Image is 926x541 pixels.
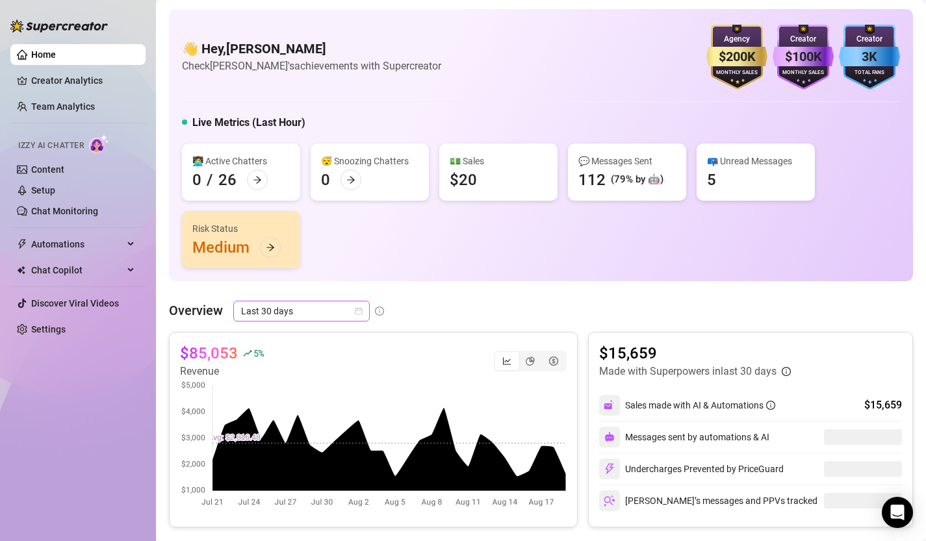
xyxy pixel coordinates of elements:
[882,497,913,528] div: Open Intercom Messenger
[17,266,25,275] img: Chat Copilot
[192,221,290,236] div: Risk Status
[18,140,84,152] span: Izzy AI Chatter
[706,69,767,77] div: Monthly Sales
[31,324,66,334] a: Settings
[706,25,767,90] img: gold-badge-CigiZidd.svg
[89,134,109,153] img: AI Chatter
[253,347,263,359] span: 5 %
[10,19,108,32] img: logo-BBDzfeDw.svg
[839,69,900,77] div: Total Fans
[192,170,201,190] div: 0
[707,170,716,190] div: 5
[599,343,791,364] article: $15,659
[839,33,900,45] div: Creator
[192,154,290,168] div: 👩‍💻 Active Chatters
[604,495,615,507] img: svg%3e
[218,170,237,190] div: 26
[766,401,775,410] span: info-circle
[502,357,511,366] span: line-chart
[706,47,767,67] div: $200K
[180,364,263,379] article: Revenue
[839,47,900,67] div: 3K
[31,234,123,255] span: Automations
[253,175,262,184] span: arrow-right
[549,357,558,366] span: dollar-circle
[31,206,98,216] a: Chat Monitoring
[321,170,330,190] div: 0
[31,70,135,91] a: Creator Analytics
[773,33,834,45] div: Creator
[31,185,55,195] a: Setup
[604,432,615,442] img: svg%3e
[578,170,606,190] div: 112
[450,154,547,168] div: 💵 Sales
[17,239,27,249] span: thunderbolt
[182,40,441,58] h4: 👋 Hey, [PERSON_NAME]
[526,357,535,366] span: pie-chart
[494,351,567,371] div: segmented control
[31,298,119,308] a: Discover Viral Videos
[599,459,784,479] div: Undercharges Prevented by PriceGuard
[31,260,123,281] span: Chat Copilot
[450,170,477,190] div: $20
[241,301,362,321] span: Last 30 days
[773,47,834,67] div: $100K
[604,399,615,411] img: svg%3e
[773,25,834,90] img: purple-badge-B9DA21FR.svg
[864,397,902,413] div: $15,659
[180,343,238,364] article: $85,053
[611,172,663,188] div: (79% by 🤖)
[31,164,64,175] a: Content
[243,349,252,358] span: rise
[321,154,418,168] div: 😴 Snoozing Chatters
[169,301,223,320] article: Overview
[375,307,384,316] span: info-circle
[346,175,355,184] span: arrow-right
[182,58,441,74] article: Check [PERSON_NAME]'s achievements with Supercreator
[578,154,676,168] div: 💬 Messages Sent
[773,69,834,77] div: Monthly Sales
[31,101,95,112] a: Team Analytics
[599,427,769,447] div: Messages sent by automations & AI
[355,307,363,315] span: calendar
[192,115,305,131] h5: Live Metrics (Last Hour)
[31,49,56,60] a: Home
[599,364,777,379] article: Made with Superpowers in last 30 days
[625,398,775,412] div: Sales made with AI & Automations
[707,154,804,168] div: 📪 Unread Messages
[266,243,275,252] span: arrow-right
[839,25,900,90] img: blue-badge-DgoSNQY1.svg
[604,463,615,475] img: svg%3e
[599,490,817,511] div: [PERSON_NAME]’s messages and PPVs tracked
[706,33,767,45] div: Agency
[782,367,791,376] span: info-circle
